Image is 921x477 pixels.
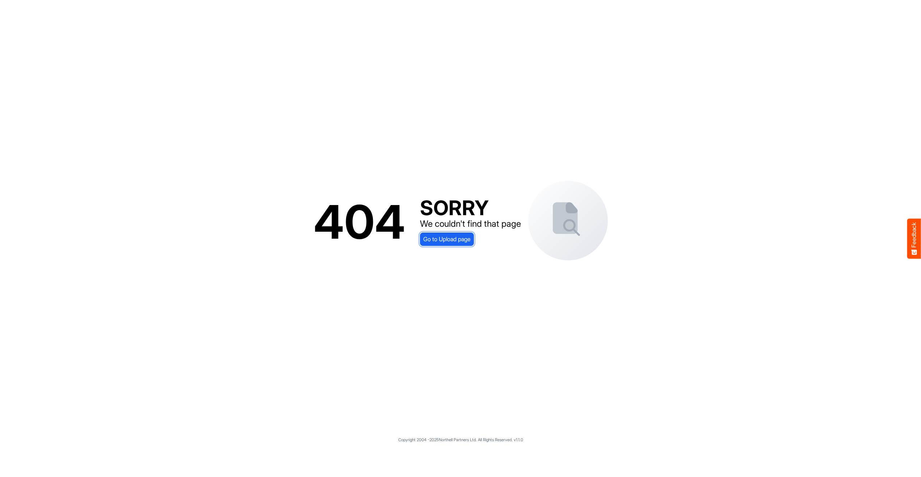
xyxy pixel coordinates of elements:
p: Copyright 2004 - 2025 Northell Partners Ltd. All Rights Reserved. v 1.1.0 [7,436,914,443]
span: Go to Upload page [423,234,471,244]
button: Feedback [907,218,921,259]
div: SORRY [420,198,521,218]
div: We couldn't find that page [420,218,521,230]
div: 404 [314,201,405,243]
a: Go to Upload page [420,233,474,246]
